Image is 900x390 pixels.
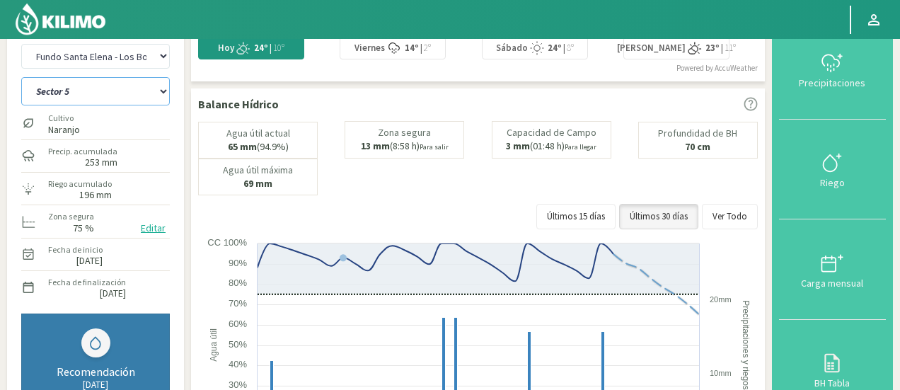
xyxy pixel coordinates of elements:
strong: 24º [254,42,268,54]
p: Balance Hídrico [198,96,279,113]
span: 2º [422,42,431,54]
b: 69 mm [243,177,272,190]
label: Naranjo [48,125,80,134]
strong: 14º [405,42,419,54]
text: 50% [229,339,247,350]
text: Precipitaciones y riegos [741,300,751,390]
label: 196 mm [79,190,112,200]
span: | [420,42,422,54]
button: Últimos 30 días [619,204,698,229]
label: Zona segura [48,210,94,223]
span: Viernes [354,42,385,55]
strong: 24º [548,42,562,54]
text: 60% [229,319,247,329]
p: Profundidad de BH [658,128,737,139]
img: Kilimo [14,2,107,36]
span: | [721,42,723,54]
p: (8:58 h) [361,141,449,152]
button: Editar [137,220,170,236]
text: CC 100% [207,237,247,248]
div: Carga mensual [783,278,882,288]
div: BH Tabla [783,378,882,388]
span: 8º [565,42,574,54]
text: 90% [229,258,247,268]
label: 75 % [73,224,94,233]
label: Precip. acumulada [48,145,117,158]
small: Para llegar [565,142,596,151]
text: 30% [229,379,247,390]
b: 65 mm [228,140,257,153]
label: Fecha de inicio [48,243,103,256]
p: Capacidad de Campo [507,127,596,138]
strong: 23º [705,42,720,54]
span: [PERSON_NAME] [617,42,686,55]
p: (01:48 h) [506,141,596,152]
text: 10mm [710,369,732,377]
text: 20mm [710,295,732,304]
button: Precipitaciones [779,20,886,120]
label: Riego acumulado [48,178,112,190]
div: Precipitaciones [783,78,882,88]
div: Powered by AccuWeather [676,62,758,74]
button: Últimos 15 días [536,204,616,229]
text: 70% [229,298,247,309]
button: Ver Todo [702,204,758,229]
b: 13 mm [361,139,390,152]
span: | [270,42,272,54]
label: 253 mm [85,158,117,167]
button: Riego [779,120,886,219]
span: 10º [272,42,284,54]
span: Hoy [218,42,234,55]
b: 70 cm [685,140,710,153]
label: [DATE] [76,256,103,265]
div: Riego [783,178,882,188]
text: 80% [229,277,247,288]
span: Sábado [496,42,528,55]
text: 40% [229,359,247,369]
p: Zona segura [378,127,431,138]
div: Recomendación [36,365,155,379]
b: 3 mm [506,139,530,152]
span: | [563,42,565,54]
button: Carga mensual [779,219,886,319]
p: (94.9%) [228,142,289,152]
p: Agua útil actual [226,128,290,139]
label: [DATE] [100,289,126,298]
label: Cultivo [48,112,80,125]
label: Fecha de finalización [48,276,126,289]
span: 11º [723,42,736,54]
small: Para salir [420,142,449,151]
p: Agua útil máxima [223,165,293,176]
text: Agua útil [209,328,219,362]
